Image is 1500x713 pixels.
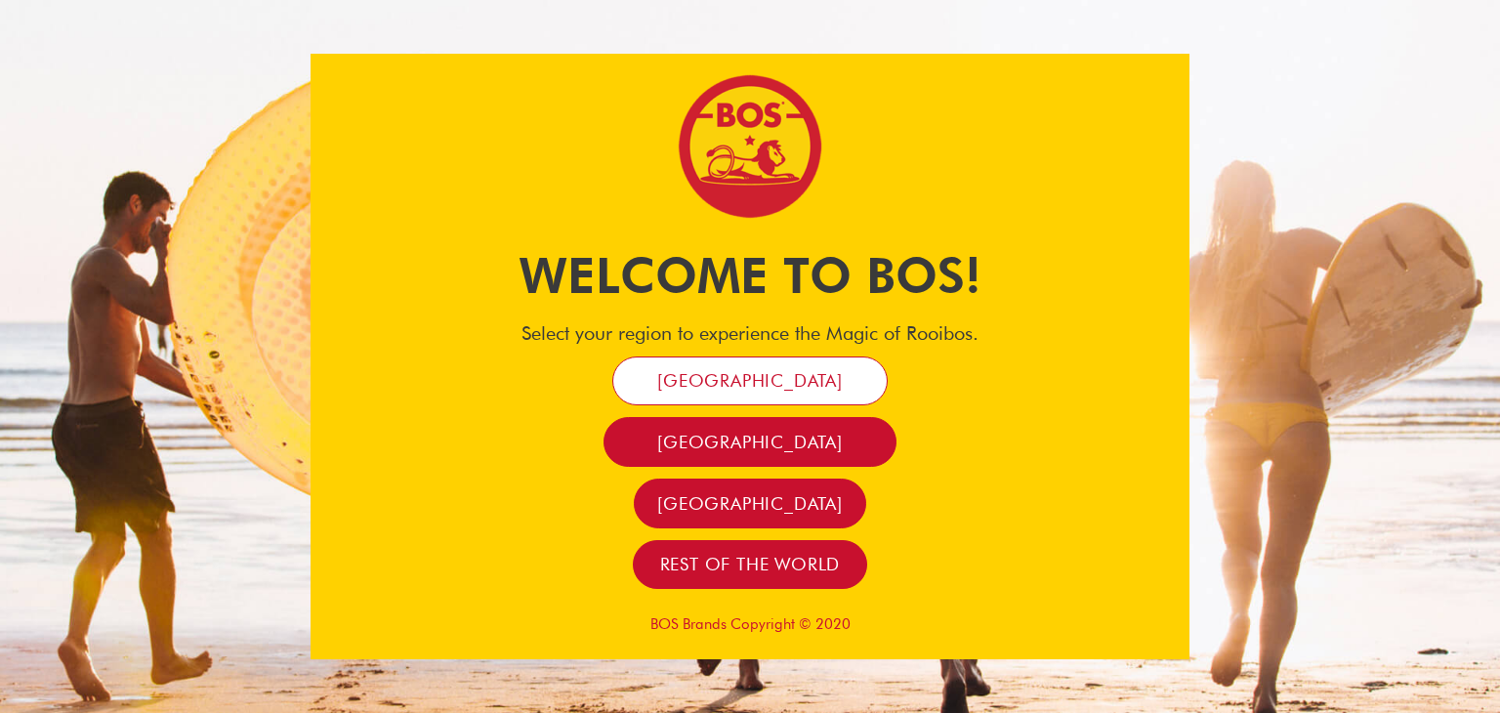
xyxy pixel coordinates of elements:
a: [GEOGRAPHIC_DATA] [634,479,866,528]
h4: Select your region to experience the Magic of Rooibos. [311,321,1189,345]
span: [GEOGRAPHIC_DATA] [657,369,843,392]
a: Rest of the world [633,540,868,590]
span: Rest of the world [660,553,841,575]
p: BOS Brands Copyright © 2020 [311,615,1189,633]
span: [GEOGRAPHIC_DATA] [657,492,843,515]
a: [GEOGRAPHIC_DATA] [612,356,888,406]
img: Bos Brands [677,73,823,220]
a: [GEOGRAPHIC_DATA] [604,417,896,467]
h1: Welcome to BOS! [311,241,1189,310]
span: [GEOGRAPHIC_DATA] [657,431,843,453]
